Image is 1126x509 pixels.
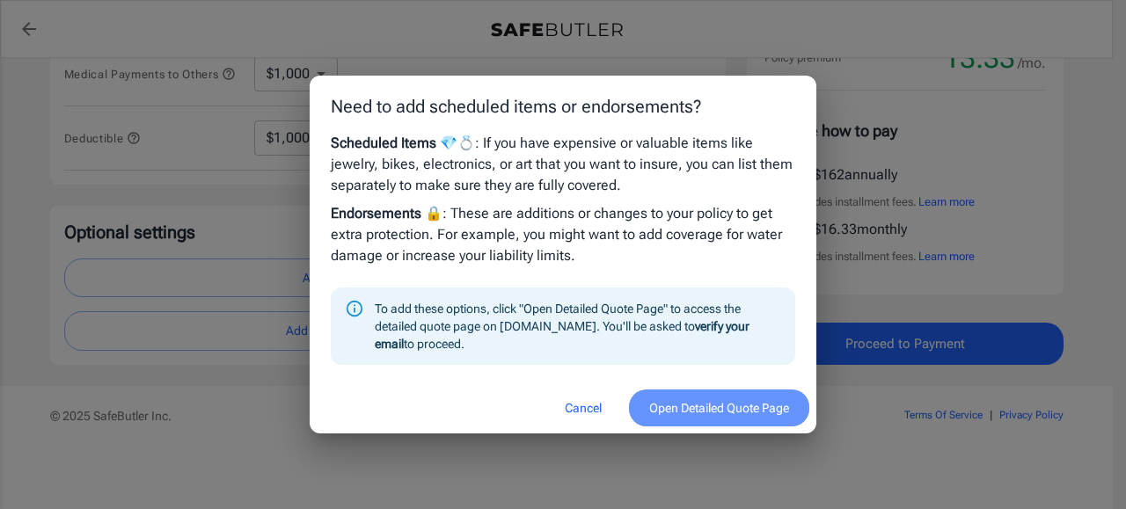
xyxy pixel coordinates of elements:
button: Cancel [545,389,622,427]
strong: Scheduled Items 💎💍 [331,135,475,151]
div: To add these options, click "Open Detailed Quote Page" to access the detailed quote page on [DOMA... [375,293,781,360]
strong: verify your email [375,319,749,351]
p: : These are additions or changes to your policy to get extra protection. For example, you might w... [331,203,795,266]
button: Open Detailed Quote Page [629,389,809,427]
p: : If you have expensive or valuable items like jewelry, bikes, electronics, or art that you want ... [331,133,795,196]
p: Need to add scheduled items or endorsements? [331,93,795,120]
strong: Endorsements 🔒 [331,205,442,222]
